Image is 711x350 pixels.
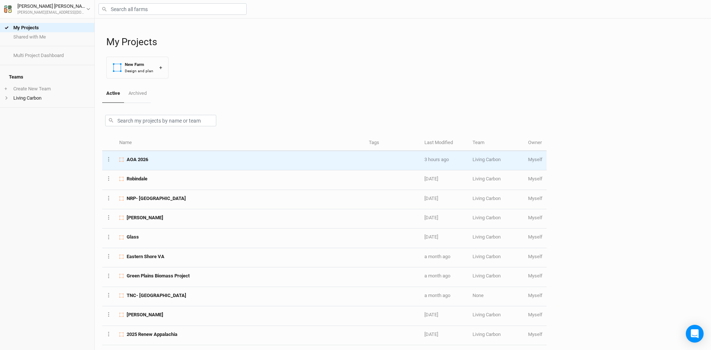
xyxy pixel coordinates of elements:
[468,209,524,229] td: Living Carbon
[468,326,524,345] td: Living Carbon
[424,293,450,298] span: Aug 19, 2025 10:45 AM
[424,234,438,240] span: Sep 8, 2025 2:07 PM
[115,135,365,151] th: Name
[4,86,7,92] span: +
[424,273,450,279] span: Aug 22, 2025 8:26 AM
[424,312,438,317] span: Jul 23, 2025 3:55 PM
[528,293,543,298] span: andy@livingcarbon.com
[686,325,704,343] div: Open Intercom Messenger
[127,311,163,318] span: Wisniewski
[127,234,139,240] span: Glass
[528,196,543,201] span: andy@livingcarbon.com
[468,190,524,209] td: Living Carbon
[102,84,124,103] a: Active
[468,170,524,190] td: Living Carbon
[365,135,420,151] th: Tags
[468,248,524,267] td: Living Carbon
[424,157,449,162] span: Sep 26, 2025 11:14 AM
[105,115,216,126] input: Search my projects by name or team
[528,157,543,162] span: andy@livingcarbon.com
[528,176,543,181] span: andy@livingcarbon.com
[17,10,86,16] div: [PERSON_NAME][EMAIL_ADDRESS][DOMAIN_NAME]
[127,292,186,299] span: TNC- VA
[424,254,450,259] span: Aug 26, 2025 9:06 AM
[159,64,162,71] div: +
[127,331,177,338] span: 2025 Renew Appalachia
[125,68,153,74] div: Design and plan
[127,156,148,163] span: AOA 2026
[528,234,543,240] span: andy@livingcarbon.com
[468,229,524,248] td: Living Carbon
[4,2,91,16] button: [PERSON_NAME] [PERSON_NAME][PERSON_NAME][EMAIL_ADDRESS][DOMAIN_NAME]
[424,176,438,181] span: Sep 23, 2025 9:14 AM
[127,176,147,182] span: Robindale
[99,3,247,15] input: Search all farms
[528,312,543,317] span: andy@livingcarbon.com
[468,135,524,151] th: Team
[125,61,153,68] div: New Farm
[424,196,438,201] span: Sep 17, 2025 3:39 PM
[528,331,543,337] span: andy@livingcarbon.com
[528,273,543,279] span: andy@livingcarbon.com
[468,151,524,170] td: Living Carbon
[4,70,90,84] h4: Teams
[127,195,186,202] span: NRP- Phase 2 Colony Bay
[420,135,468,151] th: Last Modified
[424,331,438,337] span: Jul 23, 2025 3:49 PM
[468,267,524,287] td: Living Carbon
[124,84,150,102] a: Archived
[468,306,524,326] td: Living Carbon
[106,57,168,79] button: New FarmDesign and plan+
[524,135,547,151] th: Owner
[528,215,543,220] span: andy@livingcarbon.com
[17,3,86,10] div: [PERSON_NAME] [PERSON_NAME]
[127,273,190,279] span: Green Plains Biomass Project
[468,287,524,306] td: None
[528,254,543,259] span: andy@livingcarbon.com
[127,253,164,260] span: Eastern Shore VA
[127,214,163,221] span: Phillips
[424,215,438,220] span: Sep 16, 2025 11:51 AM
[106,36,704,48] h1: My Projects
